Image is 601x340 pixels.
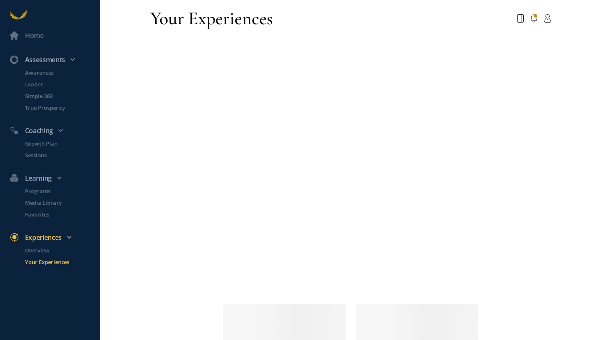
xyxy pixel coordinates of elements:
p: Favorites [25,210,98,219]
a: Sessions [15,151,100,159]
a: Overview [15,246,100,254]
a: Media Library [15,199,100,207]
a: Your Experiences [15,258,100,266]
p: Media Library [25,199,98,207]
p: Awareness [25,68,98,77]
a: True Prosperity [15,103,100,112]
div: Assessments [5,54,104,65]
a: Leader [15,80,100,88]
div: Coaching [5,125,104,136]
a: Awareness [15,68,100,77]
a: Favorites [15,210,100,219]
p: Programs [25,187,98,195]
p: Sessions [25,151,98,159]
a: Growth Plan [15,139,100,148]
a: Programs [15,187,100,195]
div: Experiences [5,232,104,243]
div: Learning [5,173,104,184]
a: Simple 360 [15,92,100,100]
p: Leader [25,80,98,88]
p: Overview [25,246,98,254]
p: True Prosperity [25,103,98,112]
div: Your Experiences [150,7,273,30]
p: Simple 360 [25,92,98,100]
p: Growth Plan [25,139,98,148]
div: Home [25,30,44,41]
p: Your Experiences [25,258,98,266]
